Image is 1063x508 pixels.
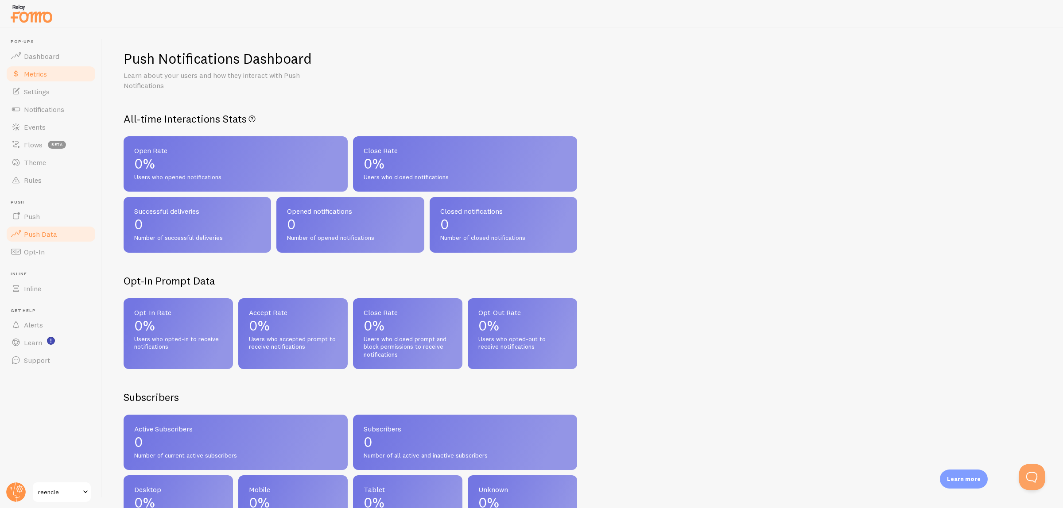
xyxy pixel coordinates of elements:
svg: <p>Watch New Feature Tutorials!</p> [47,337,55,345]
p: 0% [364,319,452,333]
span: Close Rate [364,309,452,316]
span: Users who closed notifications [364,173,566,181]
a: Push [5,208,97,225]
span: Events [24,123,46,131]
span: Opt-Out Rate [478,309,566,316]
span: Mobile [249,486,337,493]
span: Users who opted-out to receive notifications [478,335,566,351]
span: Number of closed notifications [440,234,566,242]
p: 0% [249,319,337,333]
span: Opened notifications [287,208,413,215]
span: Active Subscribers [134,425,337,432]
h2: Subscribers [124,390,179,404]
span: Get Help [11,308,97,314]
p: 0% [134,157,337,171]
span: Settings [24,87,50,96]
div: Learn more [940,470,988,489]
span: Inline [11,271,97,277]
span: Tablet [364,486,452,493]
p: 0 [287,217,413,231]
span: Number of opened notifications [287,234,413,242]
span: Number of successful deliveries [134,234,260,242]
a: Events [5,118,97,136]
a: Alerts [5,316,97,334]
span: Closed notifications [440,208,566,215]
span: Inline [24,284,41,293]
a: Metrics [5,65,97,83]
h1: Push Notifications Dashboard [124,50,312,68]
a: Settings [5,83,97,100]
span: Accept Rate [249,309,337,316]
span: Users who opened notifications [134,173,337,181]
a: Opt-In [5,243,97,261]
iframe: Help Scout Beacon - Open [1019,464,1045,490]
span: Push [24,212,40,221]
a: Flows beta [5,136,97,154]
span: Theme [24,158,46,167]
p: 0 [440,217,566,231]
img: fomo-relay-logo-orange.svg [9,2,54,25]
span: Learn [24,338,42,347]
a: Dashboard [5,47,97,65]
a: Theme [5,154,97,171]
span: Unknown [478,486,566,493]
span: Opt-In [24,247,45,256]
span: Alerts [24,320,43,329]
span: Support [24,356,50,365]
span: Subscribers [364,425,566,432]
span: Successful deliveries [134,208,260,215]
span: Dashboard [24,52,59,61]
span: Opt-In Rate [134,309,222,316]
a: Support [5,351,97,369]
span: Push [11,200,97,205]
span: Number of current active subscribers [134,452,337,460]
a: Learn [5,334,97,351]
span: reencle [38,487,80,497]
span: Users who accepted prompt to receive notifications [249,335,337,351]
a: Rules [5,171,97,189]
span: Close Rate [364,147,566,154]
a: Inline [5,280,97,297]
span: Pop-ups [11,39,97,45]
p: 0 [364,435,566,449]
p: 0% [364,157,566,171]
span: Number of all active and inactive subscribers [364,452,566,460]
p: 0 [134,435,337,449]
a: Notifications [5,100,97,118]
span: Open Rate [134,147,337,154]
p: Learn about your users and how they interact with Push Notifications [124,70,336,91]
span: Users who closed prompt and block permissions to receive notifications [364,335,452,359]
p: 0% [134,319,222,333]
span: Flows [24,140,43,149]
span: Desktop [134,486,222,493]
h2: All-time Interactions Stats [124,112,577,126]
span: Metrics [24,69,47,78]
p: Learn more [947,475,981,483]
span: Rules [24,176,42,185]
p: 0 [134,217,260,231]
a: reencle [32,481,92,503]
p: 0% [478,319,566,333]
span: Notifications [24,105,64,114]
span: Users who opted-in to receive notifications [134,335,222,351]
span: beta [48,141,66,149]
h2: Opt-In Prompt Data [124,274,577,288]
a: Push Data [5,225,97,243]
span: Push Data [24,230,57,239]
